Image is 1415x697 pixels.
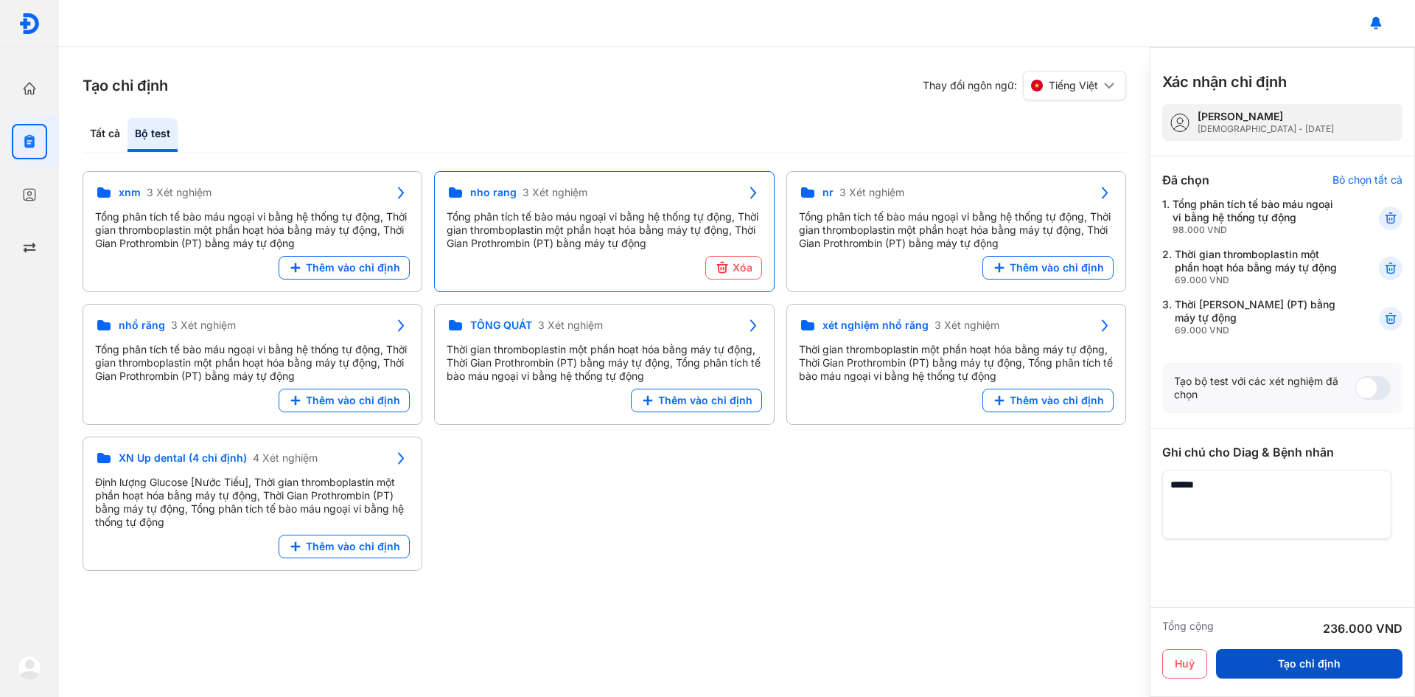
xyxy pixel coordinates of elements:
span: 3 Xét nghiệm [147,186,212,199]
img: logo [18,656,41,679]
div: [DEMOGRAPHIC_DATA] - [DATE] [1198,123,1334,135]
span: 4 Xét nghiệm [253,451,318,465]
div: Thời gian thromboplastin một phần hoạt hóa bằng máy tự động, Thời Gian Prothrombin (PT) bằng máy ... [799,343,1114,383]
div: Tổng phân tích tế bào máu ngoại vi bằng hệ thống tự động, Thời gian thromboplastin một phần hoạt ... [95,343,410,383]
div: 69.000 VND [1175,274,1343,286]
span: Thêm vào chỉ định [1010,394,1104,407]
span: nho rang [470,186,517,199]
div: Tạo bộ test với các xét nghiệm đã chọn [1174,375,1355,401]
span: 3 Xét nghiệm [523,186,587,199]
button: Thêm vào chỉ định [279,535,410,558]
div: 3. [1162,298,1343,336]
div: 98.000 VND [1173,224,1343,236]
div: Thời gian thromboplastin một phần hoạt hóa bằng máy tự động [1175,248,1343,286]
button: Tạo chỉ định [1216,649,1402,679]
div: Đã chọn [1162,171,1209,189]
span: XN Up dental (4 chỉ định) [119,451,247,465]
span: Thêm vào chỉ định [1010,261,1104,274]
div: Bỏ chọn tất cả [1332,173,1402,187]
button: Xóa [705,256,762,280]
span: nhổ răng [119,319,165,332]
div: Định lượng Glucose [Nước Tiểu], Thời gian thromboplastin một phần hoạt hóa bằng máy tự động, Thời... [95,476,410,529]
span: 3 Xét nghiệm [538,319,603,332]
span: Thêm vào chỉ định [306,394,400,407]
button: Thêm vào chỉ định [279,389,410,412]
span: TỔNG QUÁT [470,319,532,332]
div: 236.000 VND [1323,620,1402,637]
div: Tất cả [83,118,127,152]
span: 3 Xét nghiệm [839,186,904,199]
button: Thêm vào chỉ định [982,389,1114,412]
button: Huỷ [1162,649,1207,679]
div: Thay đổi ngôn ngữ: [923,71,1126,100]
div: Tổng phân tích tế bào máu ngoại vi bằng hệ thống tự động, Thời gian thromboplastin một phần hoạt ... [95,210,410,250]
div: [PERSON_NAME] [1198,110,1334,123]
h3: Tạo chỉ định [83,75,168,96]
span: Tiếng Việt [1049,79,1098,92]
div: Ghi chú cho Diag & Bệnh nhân [1162,443,1402,461]
img: logo [18,13,41,35]
div: 1. [1162,198,1343,236]
div: Bộ test [127,118,178,152]
div: Tổng phân tích tế bào máu ngoại vi bằng hệ thống tự động [1173,198,1343,236]
div: 69.000 VND [1175,325,1343,336]
button: Thêm vào chỉ định [982,256,1114,280]
span: Thêm vào chỉ định [306,540,400,553]
span: nr [822,186,834,199]
div: Thời gian thromboplastin một phần hoạt hóa bằng máy tự động, Thời Gian Prothrombin (PT) bằng máy ... [447,343,761,383]
span: Thêm vào chỉ định [306,261,400,274]
button: Thêm vào chỉ định [631,389,762,412]
span: xét nghiệm nhổ răng [822,319,929,332]
h3: Xác nhận chỉ định [1162,72,1287,92]
span: Xóa [733,261,752,274]
button: Thêm vào chỉ định [279,256,410,280]
div: 2. [1162,248,1343,286]
div: Tổng cộng [1162,620,1214,637]
div: Tổng phân tích tế bào máu ngoại vi bằng hệ thống tự động, Thời gian thromboplastin một phần hoạt ... [447,210,761,250]
span: 3 Xét nghiệm [171,319,236,332]
span: 3 Xét nghiệm [934,319,999,332]
div: Tổng phân tích tế bào máu ngoại vi bằng hệ thống tự động, Thời gian thromboplastin một phần hoạt ... [799,210,1114,250]
span: Thêm vào chỉ định [658,394,752,407]
span: xnm [119,186,141,199]
div: Thời [PERSON_NAME] (PT) bằng máy tự động [1175,298,1343,336]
